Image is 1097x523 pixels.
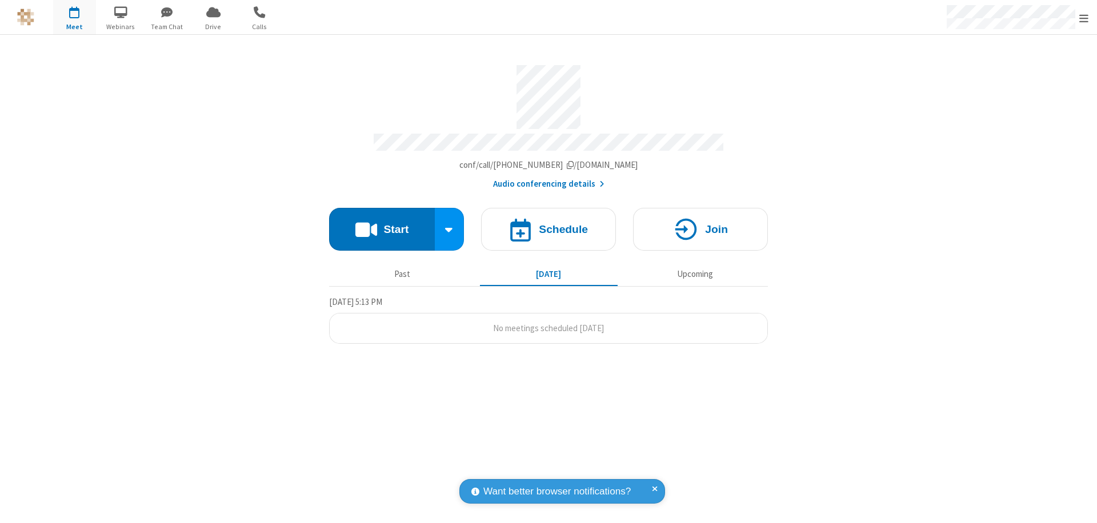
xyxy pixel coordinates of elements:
[481,208,616,251] button: Schedule
[383,224,409,235] h4: Start
[633,208,768,251] button: Join
[99,22,142,32] span: Webinars
[705,224,728,235] h4: Join
[329,208,435,251] button: Start
[334,263,471,285] button: Past
[329,295,768,344] section: Today's Meetings
[459,159,638,170] span: Copy my meeting room link
[329,296,382,307] span: [DATE] 5:13 PM
[493,323,604,333] span: No meetings scheduled [DATE]
[493,178,604,191] button: Audio conferencing details
[329,57,768,191] section: Account details
[17,9,34,26] img: QA Selenium DO NOT DELETE OR CHANGE
[435,208,465,251] div: Start conference options
[146,22,189,32] span: Team Chat
[483,484,631,499] span: Want better browser notifications?
[626,263,764,285] button: Upcoming
[192,22,235,32] span: Drive
[480,263,618,285] button: [DATE]
[1068,493,1088,515] iframe: Chat
[459,159,638,172] button: Copy my meeting room linkCopy my meeting room link
[238,22,281,32] span: Calls
[539,224,588,235] h4: Schedule
[53,22,96,32] span: Meet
